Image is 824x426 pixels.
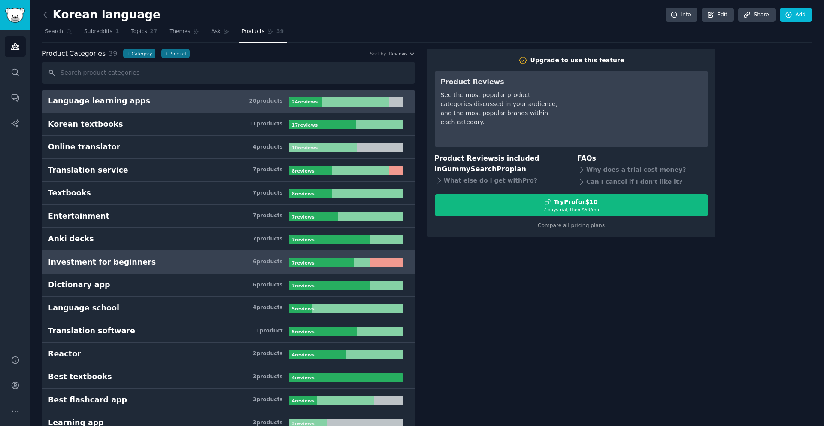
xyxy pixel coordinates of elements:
div: Reactor [48,349,81,359]
a: Add [780,8,812,22]
div: Language school [48,303,119,313]
b: 7 review s [292,237,315,242]
a: Products39 [239,25,287,43]
a: Textbooks7products8reviews [42,182,415,205]
b: 4 review s [292,398,315,403]
b: 8 review s [292,191,315,196]
div: 6 product s [253,281,283,289]
div: Try Pro for $10 [554,198,598,207]
b: 7 review s [292,260,315,265]
div: Korean textbooks [48,119,123,130]
div: See the most popular product categories discussed in your audience, and the most popular brands w... [441,91,561,127]
a: Investment for beginners6products7reviews [42,251,415,274]
div: Dictionary app [48,280,110,290]
div: 11 product s [249,120,282,128]
a: Entertainment7products7reviews [42,205,415,228]
a: Dictionary app6products7reviews [42,274,415,297]
div: Can I cancel if I don't like it? [577,176,708,188]
a: Korean textbooks11products17reviews [42,113,415,136]
a: Share [738,8,775,22]
span: 27 [150,28,158,36]
b: 3 review s [292,421,315,426]
span: Categories [42,49,106,59]
img: GummySearch logo [5,8,25,23]
div: What else do I get with Pro ? [435,174,566,186]
div: 7 days trial, then $ 59 /mo [435,207,708,213]
span: Themes [170,28,191,36]
span: Product [42,49,68,59]
a: Translation service7products8reviews [42,159,415,182]
a: Best textbooks3products4reviews [42,365,415,389]
b: 17 review s [292,122,318,128]
div: 3 product s [253,373,283,381]
a: Subreddits1 [81,25,122,43]
div: Language learning apps [48,96,150,106]
a: Search [42,25,75,43]
span: 39 [276,28,284,36]
a: Reactor2products4reviews [42,343,415,366]
h3: Product Reviews [441,77,561,88]
span: Search [45,28,63,36]
div: 2 product s [253,350,283,358]
div: 3 product s [253,396,283,404]
a: Themes [167,25,203,43]
a: Anki decks7products7reviews [42,228,415,251]
a: Topics27 [128,25,160,43]
span: + [164,51,168,57]
span: GummySearch Pro [442,165,509,173]
div: 7 product s [253,235,283,243]
div: 4 product s [253,143,283,151]
div: 7 product s [253,189,283,197]
button: TryProfor$107 daystrial, then $59/mo [435,194,708,216]
div: Why does a trial cost money? [577,164,708,176]
div: Upgrade to use this feature [530,56,624,65]
div: 7 product s [253,212,283,220]
a: Compare all pricing plans [538,222,605,228]
a: Language learning apps20products24reviews [42,90,415,113]
div: Entertainment [48,211,109,222]
div: Best flashcard app [48,395,127,405]
div: Best textbooks [48,371,112,382]
b: 7 review s [292,283,315,288]
b: 10 review s [292,145,318,150]
span: 39 [109,49,117,58]
input: Search product categories [42,62,415,84]
span: Reviews [389,51,408,57]
span: Products [242,28,264,36]
h2: Korean language [42,8,161,22]
b: 4 review s [292,375,315,380]
button: Reviews [389,51,415,57]
h3: FAQs [577,153,708,164]
div: 6 product s [253,258,283,266]
b: 24 review s [292,99,318,104]
a: Edit [702,8,734,22]
a: Info [666,8,697,22]
div: Online translator [48,142,120,152]
div: Sort by [370,51,386,57]
b: 7 review s [292,214,315,219]
button: +Product [161,49,190,58]
div: 1 product [256,327,282,335]
b: 4 review s [292,352,315,357]
div: 4 product s [253,304,283,312]
div: Textbooks [48,188,91,198]
div: Translation software [48,326,135,336]
div: Anki decks [48,234,94,244]
b: 8 review s [292,168,315,173]
div: Translation service [48,165,128,176]
b: 5 review s [292,306,315,311]
button: +Category [123,49,155,58]
div: 7 product s [253,166,283,174]
a: Online translator4products10reviews [42,136,415,159]
span: 1 [115,28,119,36]
span: Topics [131,28,147,36]
a: Language school4products5reviews [42,297,415,320]
div: 20 product s [249,97,282,105]
b: 5 review s [292,329,315,334]
h3: Product Reviews is included in plan [435,153,566,174]
span: Ask [211,28,221,36]
a: Best flashcard app3products4reviews [42,389,415,412]
a: Ask [208,25,233,43]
